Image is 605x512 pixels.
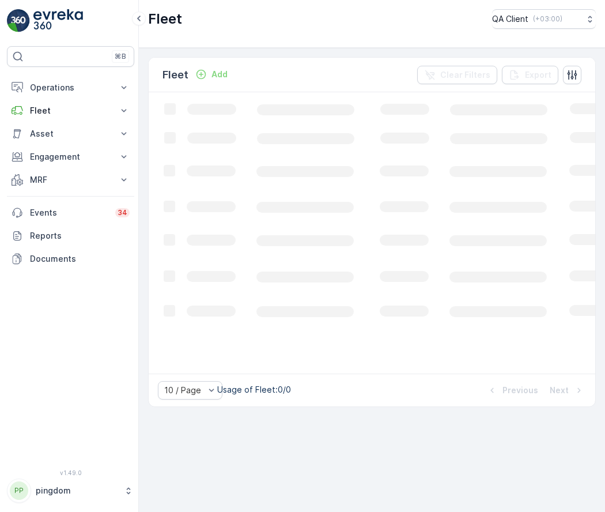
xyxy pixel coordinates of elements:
[191,67,232,81] button: Add
[30,230,130,242] p: Reports
[118,208,127,217] p: 34
[485,383,539,397] button: Previous
[30,253,130,265] p: Documents
[7,201,134,224] a: Events34
[30,174,111,186] p: MRF
[502,385,538,396] p: Previous
[162,67,188,83] p: Fleet
[30,151,111,163] p: Engagement
[417,66,497,84] button: Clear Filters
[7,224,134,247] a: Reports
[7,76,134,99] button: Operations
[550,385,569,396] p: Next
[7,9,30,32] img: logo
[36,485,118,496] p: pingdom
[7,247,134,270] a: Documents
[502,66,558,84] button: Export
[115,52,126,61] p: ⌘B
[30,207,108,219] p: Events
[533,14,562,24] p: ( +03:00 )
[7,99,134,122] button: Fleet
[7,145,134,168] button: Engagement
[148,10,182,28] p: Fleet
[549,383,586,397] button: Next
[7,168,134,191] button: MRF
[492,13,528,25] p: QA Client
[30,128,111,140] p: Asset
[7,479,134,503] button: PPpingdom
[10,481,28,500] div: PP
[30,82,111,93] p: Operations
[217,384,291,396] p: Usage of Fleet : 0/0
[7,122,134,145] button: Asset
[440,69,490,81] p: Clear Filters
[525,69,551,81] p: Export
[7,469,134,476] span: v 1.49.0
[492,9,596,29] button: QA Client(+03:00)
[30,105,111,116] p: Fleet
[33,9,83,32] img: logo_light-DOdMpM7g.png
[211,69,228,80] p: Add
